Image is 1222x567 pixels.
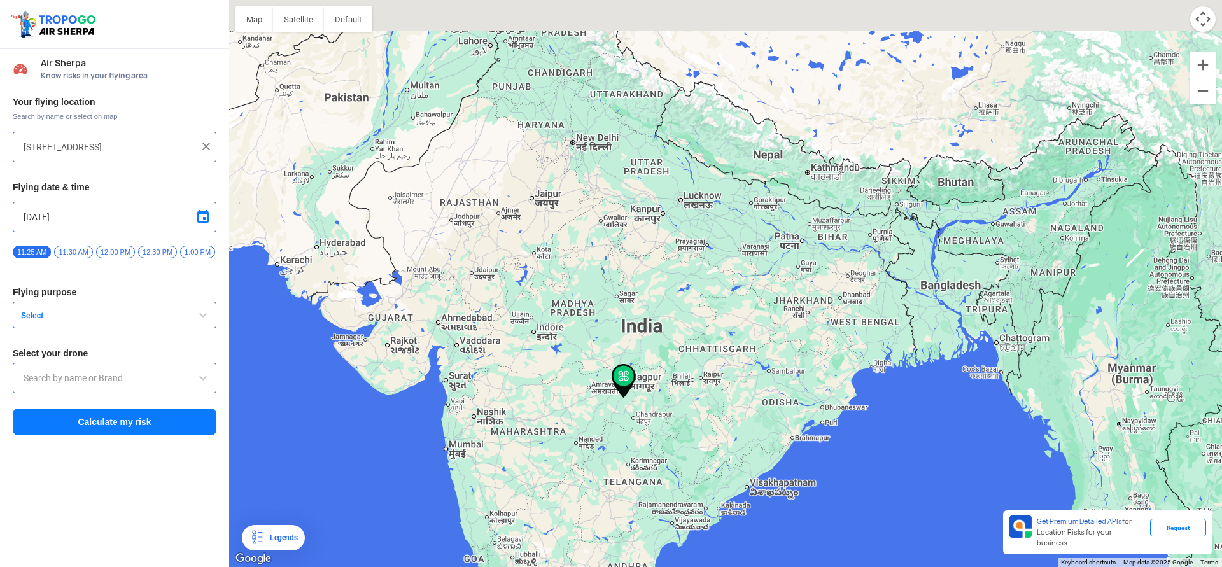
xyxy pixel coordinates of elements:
input: Select Date [24,209,206,225]
input: Search by name or Brand [24,370,206,386]
a: Open this area in Google Maps (opens a new window) [232,550,274,567]
button: Show satellite imagery [273,6,324,32]
h3: Select your drone [13,349,216,358]
button: Map camera controls [1190,6,1216,32]
span: Map data ©2025 Google [1123,559,1193,566]
span: 11:25 AM [13,246,51,258]
span: Select [16,311,175,321]
button: Show street map [235,6,273,32]
span: Search by name or select on map [13,111,216,122]
input: Search your flying location [24,139,196,155]
a: Terms [1200,559,1218,566]
span: 12:30 PM [138,246,177,258]
h3: Flying purpose [13,288,216,297]
button: Zoom in [1190,52,1216,78]
span: Know risks in your flying area [41,71,216,81]
span: 1:00 PM [180,246,215,258]
img: Google [232,550,274,567]
h3: Your flying location [13,97,216,106]
span: 12:00 PM [96,246,135,258]
img: Legends [249,530,265,545]
button: Select [13,302,216,328]
div: Legends [265,530,297,545]
span: Get Premium Detailed APIs [1037,517,1122,526]
div: Request [1150,519,1206,536]
h3: Flying date & time [13,183,216,192]
img: ic_tgdronemaps.svg [10,10,100,39]
span: 11:30 AM [54,246,92,258]
img: ic_close.png [200,140,213,153]
button: Keyboard shortcuts [1061,558,1116,567]
button: Zoom out [1190,78,1216,104]
img: Premium APIs [1009,515,1032,538]
span: Air Sherpa [41,58,216,68]
div: for Location Risks for your business. [1032,515,1150,549]
img: Risk Scores [13,61,28,76]
button: Calculate my risk [13,409,216,435]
